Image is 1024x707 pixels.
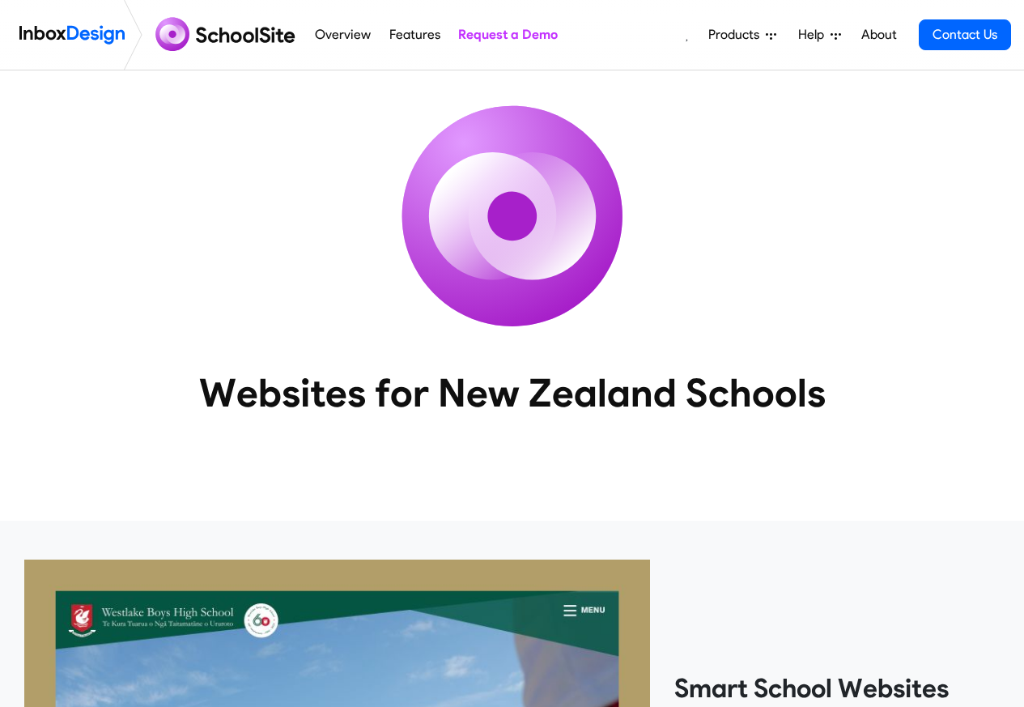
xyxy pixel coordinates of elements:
[311,19,376,51] a: Overview
[367,70,658,362] img: icon_schoolsite.svg
[453,19,562,51] a: Request a Demo
[702,19,783,51] a: Products
[798,25,831,45] span: Help
[919,19,1011,50] a: Contact Us
[674,672,1000,705] heading: Smart School Websites
[128,368,897,417] heading: Websites for New Zealand Schools
[385,19,444,51] a: Features
[708,25,766,45] span: Products
[149,15,306,54] img: schoolsite logo
[856,19,901,51] a: About
[792,19,848,51] a: Help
